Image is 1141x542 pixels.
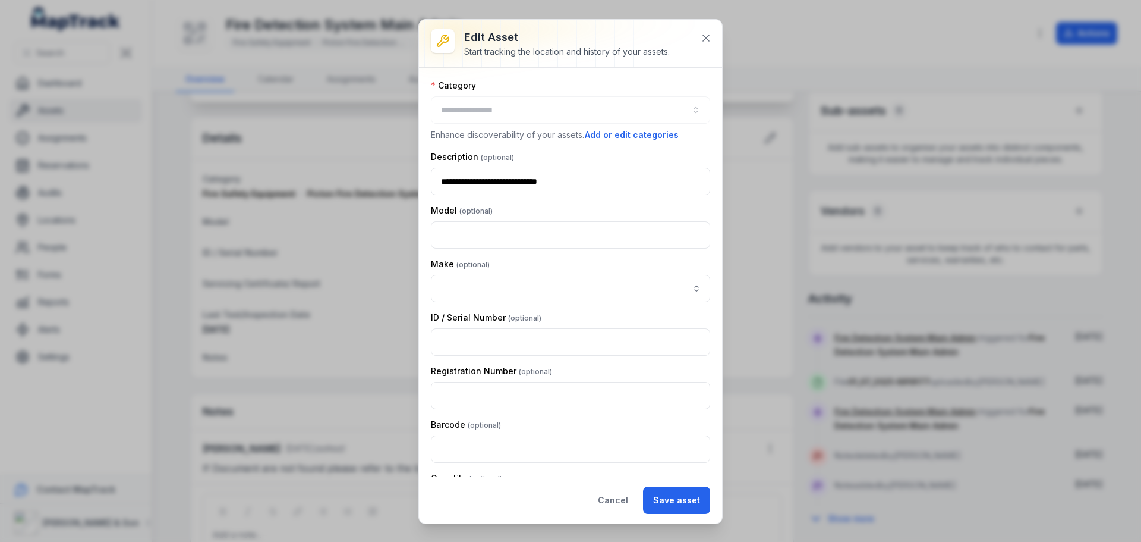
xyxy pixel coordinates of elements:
button: Cancel [588,487,638,514]
label: Description [431,151,514,163]
input: asset-edit:cf[ca1b6296-9635-4ae3-ae60-00faad6de89d]-label [431,275,710,302]
label: Quantity [431,472,502,484]
label: Registration Number [431,365,552,377]
label: Make [431,258,490,270]
button: Save asset [643,487,710,514]
label: Barcode [431,419,501,431]
div: Start tracking the location and history of your assets. [464,46,670,58]
h3: Edit asset [464,29,670,46]
p: Enhance discoverability of your assets. [431,129,710,142]
label: Category [431,80,476,92]
button: Add or edit categories [584,129,679,142]
label: Model [431,205,493,217]
label: ID / Serial Number [431,312,541,324]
